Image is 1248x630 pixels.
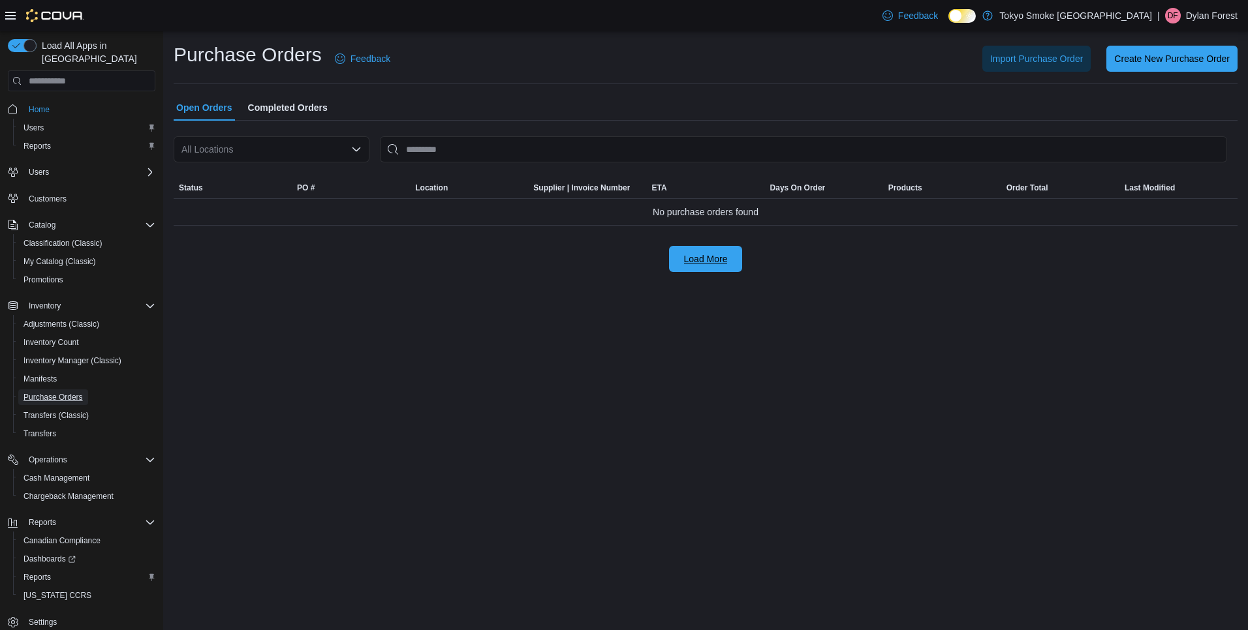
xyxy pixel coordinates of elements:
button: Operations [3,451,161,469]
span: Inventory Manager (Classic) [23,355,121,366]
button: Transfers (Classic) [13,406,161,425]
img: Cova [26,9,84,22]
span: Settings [23,614,155,630]
span: [US_STATE] CCRS [23,590,91,601]
button: Purchase Orders [13,388,161,406]
p: Tokyo Smoke [GEOGRAPHIC_DATA] [999,8,1152,23]
p: Dylan Forest [1186,8,1238,23]
span: Washington CCRS [18,588,155,603]
a: Classification (Classic) [18,235,108,251]
div: Dylan Forest [1165,8,1181,23]
button: ETA [646,177,764,198]
span: My Catalog (Classic) [23,256,96,267]
span: Users [23,123,44,133]
span: Inventory [29,301,61,311]
a: Promotions [18,272,69,288]
span: Products [888,183,922,193]
button: Inventory Count [13,333,161,352]
span: DF [1168,8,1178,23]
button: Customers [3,189,161,208]
span: Promotions [23,275,63,285]
span: Inventory Count [18,335,155,350]
span: My Catalog (Classic) [18,254,155,269]
button: Inventory Manager (Classic) [13,352,161,370]
span: Import Purchase Order [990,52,1083,65]
span: Home [29,104,50,115]
button: Canadian Compliance [13,532,161,550]
span: Last Modified [1125,183,1175,193]
span: Completed Orders [248,95,328,121]
div: Location [415,183,448,193]
a: Feedback [877,3,943,29]
button: Last Modified [1119,177,1238,198]
button: My Catalog (Classic) [13,252,161,271]
span: Reports [23,141,51,151]
span: Settings [29,617,57,627]
a: Manifests [18,371,62,387]
button: Reports [13,137,161,155]
span: Cash Management [18,470,155,486]
span: Dashboards [23,554,76,564]
button: Catalog [23,217,61,233]
button: Open list of options [351,144,362,155]
button: Users [23,164,54,180]
span: Operations [29,455,67,465]
span: Feedback [898,9,938,22]
a: Transfers (Classic) [18,408,94,423]
span: Promotions [18,272,155,288]
span: Transfers [23,428,56,439]
a: [US_STATE] CCRS [18,588,97,603]
a: Cash Management [18,470,95,486]
button: PO # [292,177,410,198]
button: Reports [23,515,61,530]
span: Create New Purchase Order [1114,52,1230,65]
span: Transfers (Classic) [18,408,155,423]
button: Status [174,177,292,198]
button: Users [3,163,161,181]
a: Inventory Manager (Classic) [18,353,127,368]
span: Reports [29,517,56,528]
span: Catalog [29,220,55,230]
span: Users [29,167,49,177]
span: Load All Apps in [GEOGRAPHIC_DATA] [37,39,155,65]
button: Products [883,177,1001,198]
span: Canadian Compliance [18,533,155,548]
button: Supplier | Invoice Number [528,177,646,198]
span: Manifests [18,371,155,387]
button: Cash Management [13,469,161,487]
span: Canadian Compliance [23,535,101,546]
span: Reports [23,572,51,582]
input: This is a search bar. After typing your query, hit enter to filter the results lower in the page. [380,136,1227,162]
a: Reports [18,569,56,585]
button: Inventory [23,298,66,314]
span: Users [23,164,155,180]
p: | [1157,8,1160,23]
span: Users [18,120,155,136]
button: Import Purchase Order [982,46,1091,72]
button: Operations [23,452,72,468]
a: Settings [23,614,62,630]
span: Transfers [18,426,155,442]
a: Customers [23,191,72,207]
button: Manifests [13,370,161,388]
span: Dashboards [18,551,155,567]
a: Reports [18,138,56,154]
span: Inventory Count [23,337,79,348]
span: Reports [23,515,155,530]
button: Location [410,177,528,198]
a: Canadian Compliance [18,533,106,548]
span: Manifests [23,374,57,384]
button: Catalog [3,216,161,234]
span: Purchase Orders [23,392,83,402]
a: My Catalog (Classic) [18,254,101,269]
a: Users [18,120,49,136]
button: Reports [13,568,161,586]
button: Order Total [1001,177,1119,198]
span: Reports [18,138,155,154]
button: Inventory [3,297,161,315]
a: Feedback [330,46,396,72]
span: Inventory Manager (Classic) [18,353,155,368]
button: Users [13,119,161,137]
